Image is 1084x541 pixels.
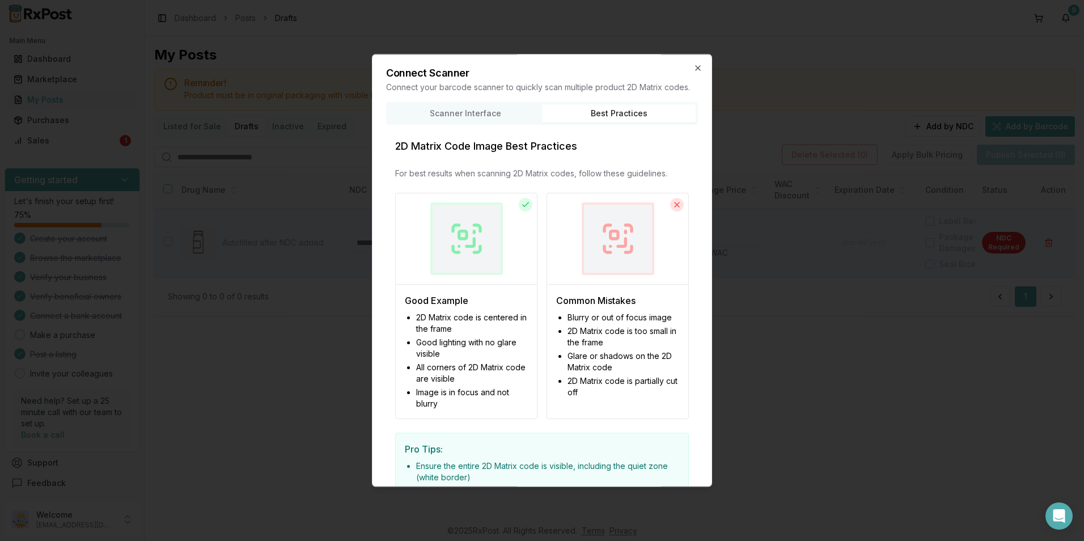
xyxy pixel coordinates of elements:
[395,138,689,154] h3: 2D Matrix Code Image Best Practices
[416,362,528,384] li: All corners of 2D Matrix code are visible
[416,312,528,335] li: 2D Matrix code is centered in the frame
[395,168,689,179] p: For best results when scanning 2D Matrix codes, follow these guidelines.
[405,442,679,456] h4: Pro Tips:
[416,387,528,409] li: Image is in focus and not blurry
[568,312,679,323] li: Blurry or out of focus image
[542,104,696,122] button: Best Practices
[405,294,528,307] h4: Good Example
[568,350,679,373] li: Glare or shadows on the 2D Matrix code
[568,326,679,348] li: 2D Matrix code is too small in the frame
[416,337,528,360] li: Good lighting with no glare visible
[416,460,679,483] li: Ensure the entire 2D Matrix code is visible, including the quiet zone (white border)
[388,104,542,122] button: Scanner Interface
[556,294,679,307] h4: Common Mistakes
[568,375,679,398] li: 2D Matrix code is partially cut off
[386,82,698,93] p: Connect your barcode scanner to quickly scan multiple product 2D Matrix codes.
[386,68,698,78] h2: Connect Scanner
[416,485,679,497] li: Take scans in good lighting conditions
